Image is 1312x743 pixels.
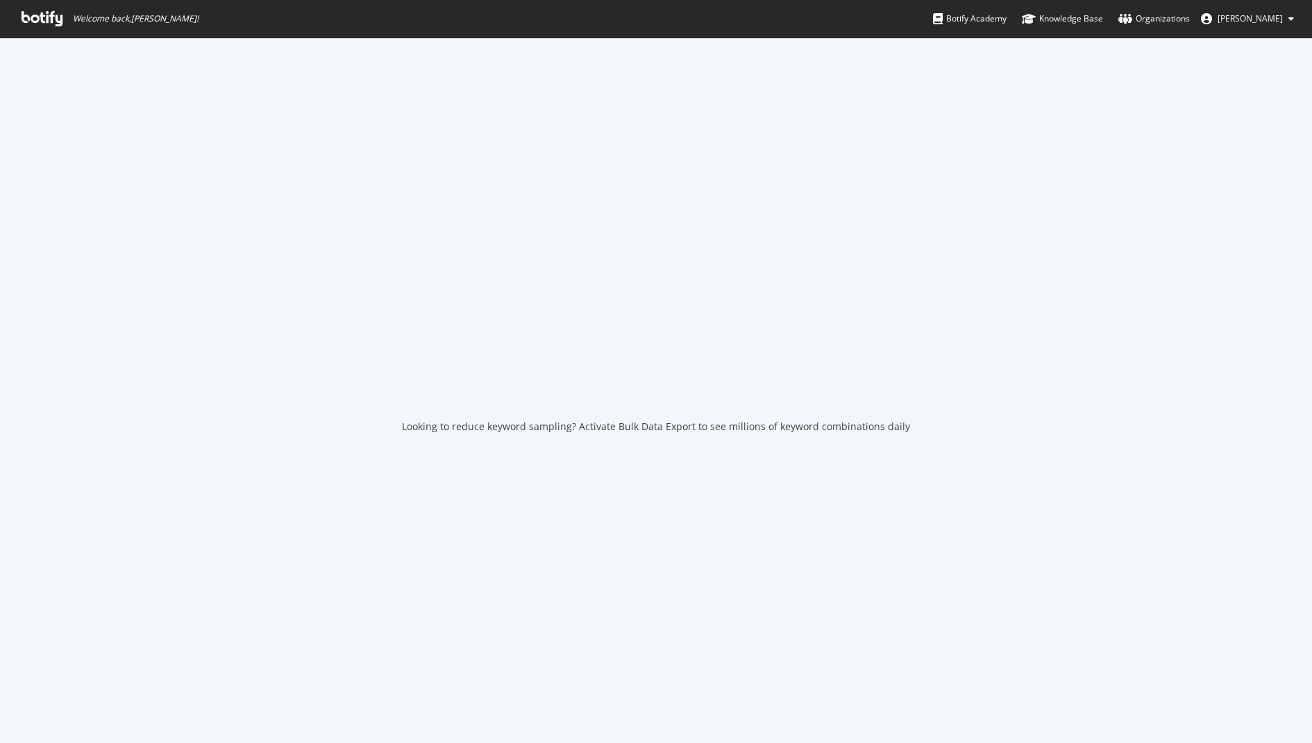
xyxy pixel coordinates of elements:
[1190,8,1305,30] button: [PERSON_NAME]
[1218,12,1283,24] span: Venus Kalra
[402,420,910,434] div: Looking to reduce keyword sampling? Activate Bulk Data Export to see millions of keyword combinat...
[1022,12,1103,26] div: Knowledge Base
[606,348,706,398] div: animation
[933,12,1007,26] div: Botify Academy
[1118,12,1190,26] div: Organizations
[73,13,199,24] span: Welcome back, [PERSON_NAME] !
